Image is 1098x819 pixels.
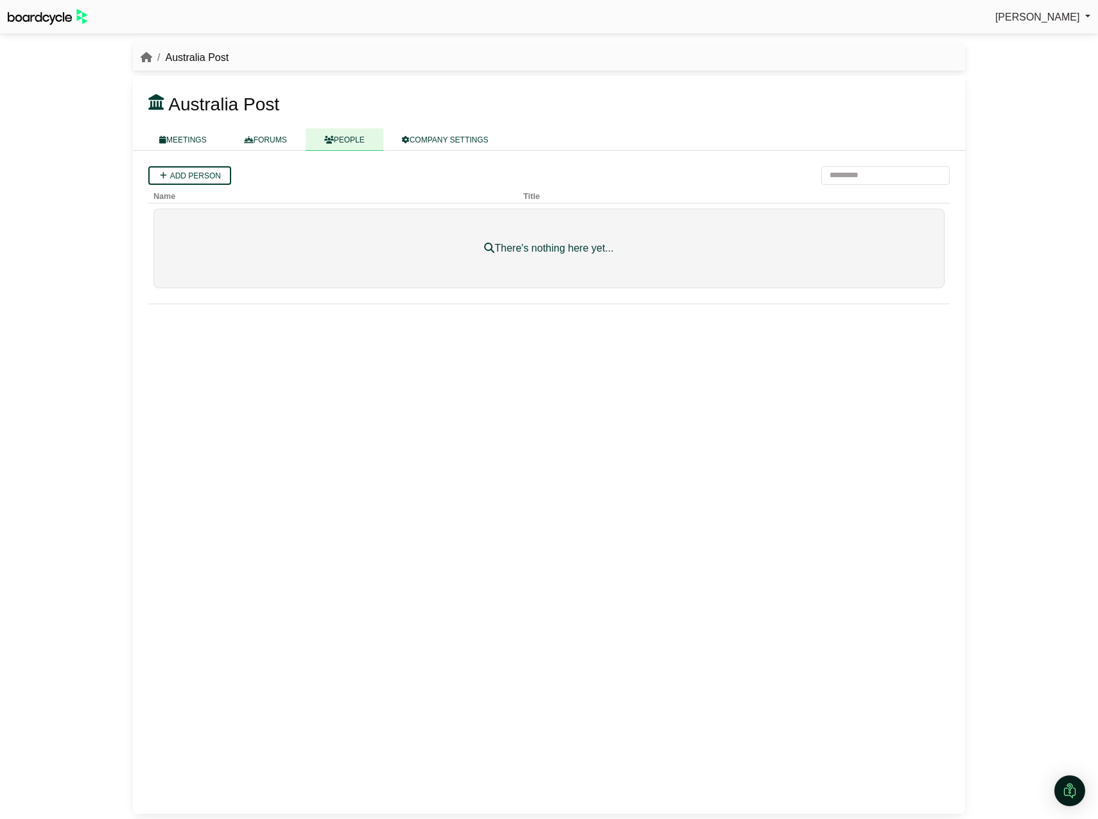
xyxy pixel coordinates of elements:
[141,128,225,151] a: MEETINGS
[148,185,518,203] th: Name
[995,12,1080,22] span: [PERSON_NAME]
[141,49,229,66] nav: breadcrumb
[225,128,306,151] a: FORUMS
[152,49,229,66] li: Australia Post
[518,185,830,203] th: Title
[8,9,87,25] img: BoardcycleBlackGreen-aaafeed430059cb809a45853b8cf6d952af9d84e6e89e1f1685b34bfd5cb7d64.svg
[383,128,507,151] a: COMPANY SETTINGS
[185,240,913,257] div: There's nothing here yet...
[1054,775,1085,806] div: Open Intercom Messenger
[148,166,231,185] a: Add person
[995,9,1090,26] a: [PERSON_NAME]
[168,94,279,114] span: Australia Post
[306,128,383,151] a: PEOPLE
